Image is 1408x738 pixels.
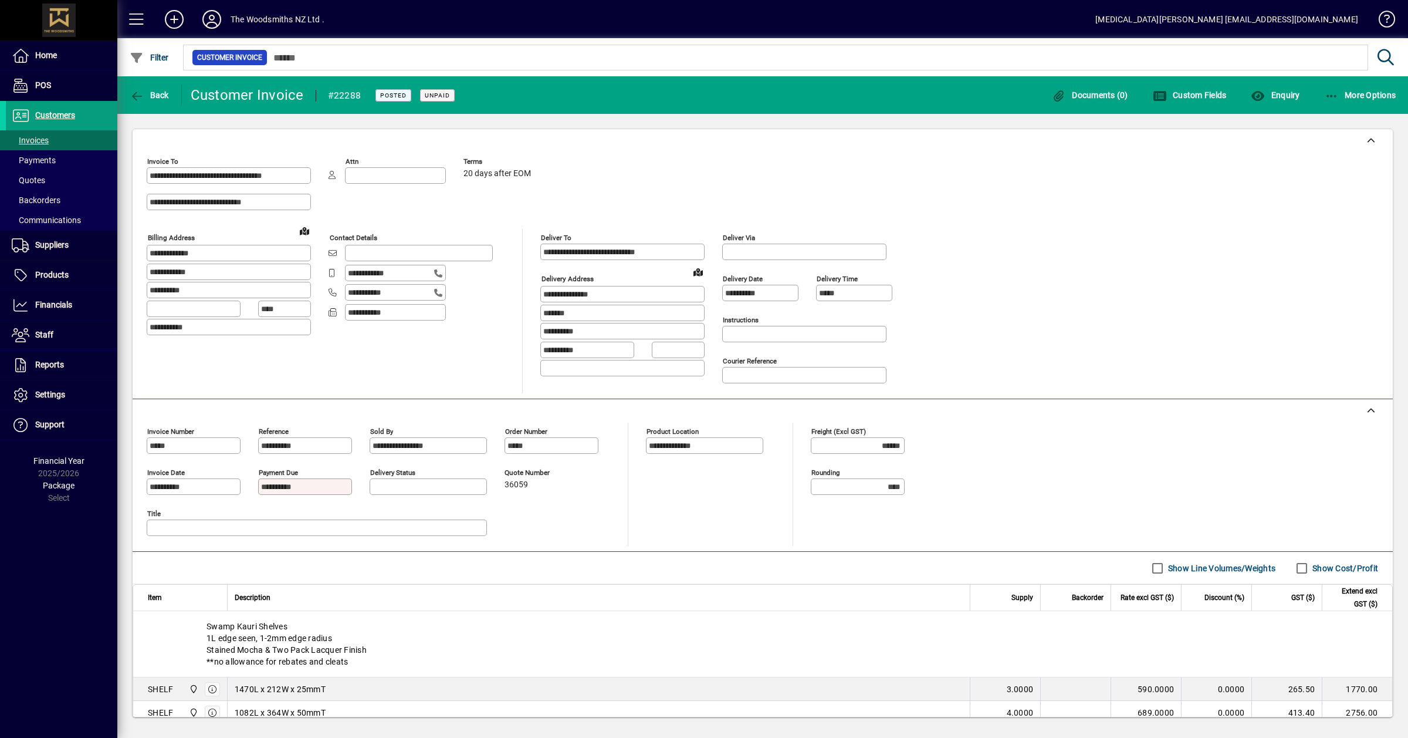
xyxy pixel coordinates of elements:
[1150,85,1230,106] button: Custom Fields
[647,427,699,436] mat-label: Product location
[186,683,199,696] span: The Woodsmiths
[147,469,185,477] mat-label: Invoice date
[147,157,178,166] mat-label: Invoice To
[12,196,60,205] span: Backorders
[43,481,75,490] span: Package
[235,591,270,604] span: Description
[6,291,117,320] a: Financials
[1322,678,1392,701] td: 1770.00
[723,316,759,324] mat-label: Instructions
[6,170,117,190] a: Quotes
[155,9,193,30] button: Add
[425,92,450,99] span: Unpaid
[505,469,575,477] span: Quote number
[1049,85,1131,106] button: Documents (0)
[235,707,326,719] span: 1082L x 364W x 50mmT
[1072,591,1104,604] span: Backorder
[1291,591,1315,604] span: GST ($)
[127,47,172,68] button: Filter
[1052,90,1128,100] span: Documents (0)
[1251,678,1322,701] td: 265.50
[811,427,866,436] mat-label: Freight (excl GST)
[463,169,531,178] span: 20 days after EOM
[6,321,117,350] a: Staff
[35,270,69,279] span: Products
[1251,90,1299,100] span: Enquiry
[505,427,547,436] mat-label: Order number
[328,86,361,105] div: #22288
[1204,591,1244,604] span: Discount (%)
[1325,90,1396,100] span: More Options
[817,275,858,283] mat-label: Delivery time
[6,210,117,230] a: Communications
[6,231,117,260] a: Suppliers
[117,85,182,106] app-page-header-button: Back
[1121,591,1174,604] span: Rate excl GST ($)
[723,275,763,283] mat-label: Delivery date
[35,80,51,90] span: POS
[130,53,169,62] span: Filter
[1166,562,1275,574] label: Show Line Volumes/Weights
[231,10,324,29] div: The Woodsmiths NZ Ltd .
[1322,701,1392,724] td: 2756.00
[35,390,65,399] span: Settings
[133,611,1392,677] div: Swamp Kauri Shelves 1L edge seen, 1-2mm edge radius Stained Mocha & Two Pack Lacquer Finish **no ...
[148,591,162,604] span: Item
[12,136,49,145] span: Invoices
[1118,707,1174,719] div: 689.0000
[147,427,194,436] mat-label: Invoice number
[35,330,53,339] span: Staff
[1329,585,1377,611] span: Extend excl GST ($)
[35,50,57,60] span: Home
[148,683,173,695] div: SHELF
[35,300,72,309] span: Financials
[505,480,528,490] span: 36059
[1248,85,1302,106] button: Enquiry
[186,706,199,719] span: The Woodsmiths
[463,158,534,166] span: Terms
[35,240,69,250] span: Suppliers
[6,130,117,150] a: Invoices
[197,52,262,63] span: Customer Invoice
[1310,562,1378,574] label: Show Cost/Profit
[1118,683,1174,695] div: 590.0000
[1181,701,1251,724] td: 0.0000
[6,190,117,210] a: Backorders
[259,469,298,477] mat-label: Payment due
[191,86,304,105] div: Customer Invoice
[1181,678,1251,701] td: 0.0000
[259,427,289,436] mat-label: Reference
[6,351,117,380] a: Reports
[1153,90,1227,100] span: Custom Fields
[1251,701,1322,724] td: 413.40
[148,707,173,719] div: SHELF
[147,510,161,518] mat-label: Title
[12,215,81,225] span: Communications
[130,90,169,100] span: Back
[6,410,117,440] a: Support
[6,71,117,100] a: POS
[295,221,314,240] a: View on map
[35,110,75,120] span: Customers
[6,261,117,290] a: Products
[35,360,64,369] span: Reports
[6,380,117,410] a: Settings
[1007,707,1034,719] span: 4.0000
[811,469,840,477] mat-label: Rounding
[1011,591,1033,604] span: Supply
[33,456,84,466] span: Financial Year
[541,234,571,242] mat-label: Deliver To
[346,157,358,166] mat-label: Attn
[127,85,172,106] button: Back
[370,427,393,436] mat-label: Sold by
[193,9,231,30] button: Profile
[723,234,755,242] mat-label: Deliver via
[723,357,777,365] mat-label: Courier Reference
[1095,10,1358,29] div: [MEDICAL_DATA][PERSON_NAME] [EMAIL_ADDRESS][DOMAIN_NAME]
[35,420,65,429] span: Support
[6,150,117,170] a: Payments
[689,262,708,281] a: View on map
[235,683,326,695] span: 1470L x 212W x 25mmT
[1370,2,1393,41] a: Knowledge Base
[12,156,56,165] span: Payments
